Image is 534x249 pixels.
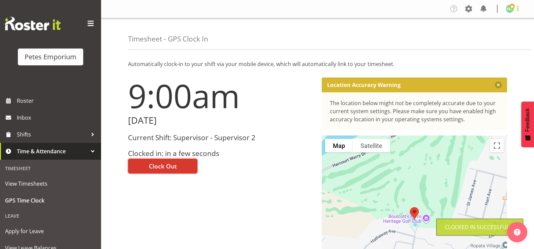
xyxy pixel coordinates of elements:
[353,139,390,152] button: Show satellite imagery
[2,161,99,175] div: Timesheet
[514,229,521,236] img: help-xxl-2.png
[128,150,314,157] h3: Clocked in: in a few seconds
[5,226,96,236] span: Apply for Leave
[128,60,507,68] p: Automatically clock-in to your shift via your mobile device, which will automatically link to you...
[128,159,197,174] button: Clock Out
[17,113,98,123] span: Inbox
[2,209,99,223] div: Leave
[521,101,534,147] button: Feedback - Show survey
[2,223,99,240] a: Apply for Leave
[128,77,314,114] h1: 9:00am
[325,139,353,152] button: Show street map
[17,96,98,106] span: Roster
[5,195,96,206] span: GPS Time Clock
[445,223,515,231] div: Clocked in Successfully
[128,134,314,142] h3: Current Shift: Supervisor - Supervisor 2
[25,52,76,62] div: Petes Emporium
[2,192,99,209] a: GPS Time Clock
[506,5,514,13] img: melissa-cowen2635.jpg
[5,179,96,189] span: View Timesheets
[128,35,208,43] h4: Timesheet - GPS Clock In
[330,99,499,123] div: The location below might not be completely accurate due to your current system settings. Please m...
[149,162,177,170] span: Clock Out
[495,82,502,88] button: Close message
[17,129,88,139] span: Shifts
[327,82,401,88] p: Location Accuracy Warning
[525,108,531,132] span: Feedback
[2,175,99,192] a: View Timesheets
[17,146,88,156] span: Time & Attendance
[128,115,314,126] h2: [DATE]
[5,17,61,30] img: Rosterit website logo
[490,139,504,152] button: Toggle fullscreen view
